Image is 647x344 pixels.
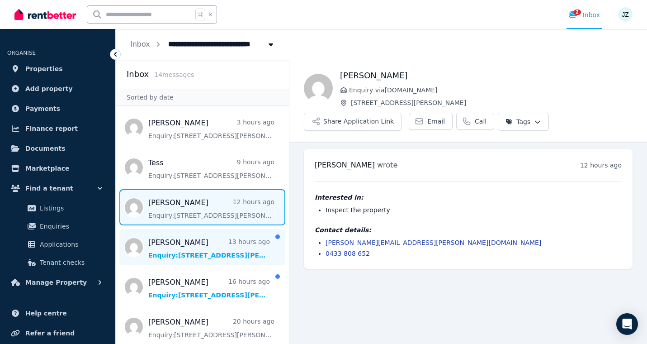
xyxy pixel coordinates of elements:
[7,273,108,291] button: Manage Property
[154,71,194,78] span: 14 message s
[377,161,397,169] span: wrote
[25,308,67,319] span: Help centre
[130,40,150,48] a: Inbox
[11,235,104,253] a: Applications
[326,239,541,246] a: [PERSON_NAME][EMAIL_ADDRESS][PERSON_NAME][DOMAIN_NAME]
[315,161,375,169] span: [PERSON_NAME]
[11,199,104,217] a: Listings
[304,74,333,103] img: Nick
[7,139,108,158] a: Documents
[148,317,274,339] a: [PERSON_NAME]20 hours agoEnquiry:[STREET_ADDRESS][PERSON_NAME].
[349,86,633,95] span: Enquiry via [DOMAIN_NAME]
[25,183,73,194] span: Find a tenant
[25,103,60,114] span: Payments
[7,179,108,197] button: Find a tenant
[25,63,63,74] span: Properties
[7,60,108,78] a: Properties
[148,237,270,260] a: [PERSON_NAME]13 hours agoEnquiry:[STREET_ADDRESS][PERSON_NAME].
[574,10,581,15] span: 2
[40,257,101,268] span: Tenant checks
[11,217,104,235] a: Enquiries
[148,277,270,300] a: [PERSON_NAME]16 hours agoEnquiry:[STREET_ADDRESS][PERSON_NAME].
[25,277,87,288] span: Manage Property
[40,221,101,232] span: Enquiries
[127,68,149,81] h2: Inbox
[568,10,600,19] div: Inbox
[7,304,108,322] a: Help centre
[326,250,370,257] a: 0433 808 652
[148,197,274,220] a: [PERSON_NAME]12 hours agoEnquiry:[STREET_ADDRESS][PERSON_NAME].
[116,29,290,60] nav: Breadcrumb
[7,119,108,138] a: Finance report
[580,162,622,169] time: 12 hours ago
[498,113,549,131] button: Tags
[7,50,36,56] span: ORGANISE
[209,11,212,18] span: k
[7,324,108,342] a: Refer a friend
[7,159,108,177] a: Marketplace
[409,113,453,130] a: Email
[7,100,108,118] a: Payments
[14,8,76,21] img: RentBetter
[25,328,75,339] span: Refer a friend
[326,205,622,215] li: Inspect the property
[315,225,622,234] h4: Contact details:
[475,117,486,126] span: Call
[116,89,289,106] div: Sorted by date
[25,143,66,154] span: Documents
[616,313,638,335] div: Open Intercom Messenger
[148,118,274,140] a: [PERSON_NAME]3 hours agoEnquiry:[STREET_ADDRESS][PERSON_NAME].
[7,80,108,98] a: Add property
[351,98,633,107] span: [STREET_ADDRESS][PERSON_NAME]
[40,239,101,250] span: Applications
[505,117,530,126] span: Tags
[148,158,274,180] a: Tess9 hours agoEnquiry:[STREET_ADDRESS][PERSON_NAME].
[618,7,633,22] img: James Zhu
[25,123,78,134] span: Finance report
[427,117,445,126] span: Email
[25,163,69,174] span: Marketplace
[456,113,494,130] a: Call
[25,83,73,94] span: Add property
[11,253,104,272] a: Tenant checks
[304,113,401,131] button: Share Application Link
[340,69,633,82] h1: [PERSON_NAME]
[40,203,101,214] span: Listings
[315,193,622,202] h4: Interested in:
